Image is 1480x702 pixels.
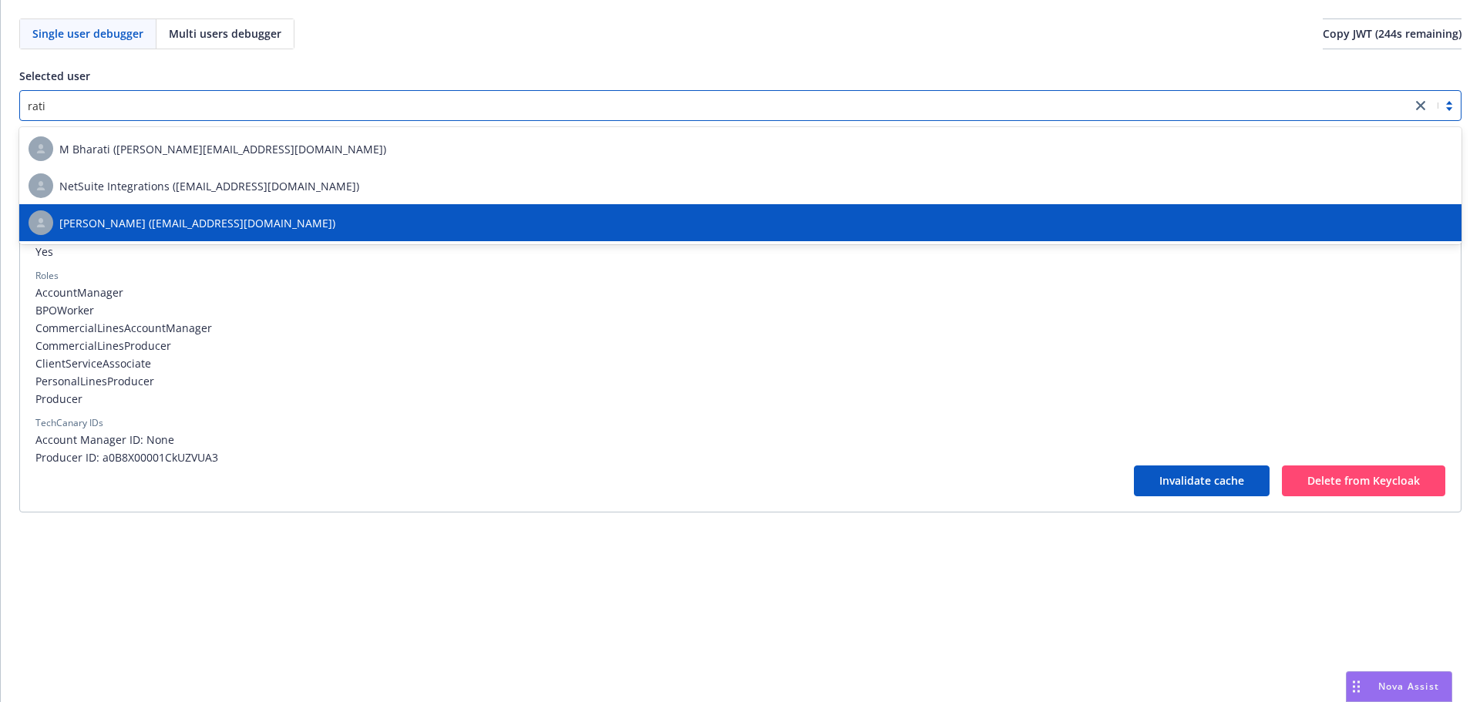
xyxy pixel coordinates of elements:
span: NetSuite Integrations ([EMAIL_ADDRESS][DOMAIN_NAME]) [59,178,359,194]
span: Producer [35,391,1445,407]
div: Roles [35,269,59,283]
span: Nova Assist [1378,680,1439,693]
span: Single user debugger [32,25,143,42]
span: Producer ID: a0B8X00001CkUZVUA3 [35,449,1445,465]
span: M Bharati ([PERSON_NAME][EMAIL_ADDRESS][DOMAIN_NAME]) [59,141,386,157]
span: [PERSON_NAME] ([EMAIL_ADDRESS][DOMAIN_NAME]) [59,215,335,231]
button: Copy JWT (244s remaining) [1323,18,1461,49]
span: CommercialLinesProducer [35,338,1445,354]
span: Account Manager ID: None [35,432,1445,448]
span: Yes [35,244,1445,260]
span: CommercialLinesAccountManager [35,320,1445,336]
button: Nova Assist [1346,671,1452,702]
span: Delete from Keycloak [1307,473,1420,488]
button: Delete from Keycloak [1282,465,1445,496]
div: TechCanary IDs [35,416,103,430]
span: Selected user [19,69,90,83]
span: ClientServiceAssociate [35,355,1445,371]
span: Copy JWT ( 244 s remaining) [1323,26,1461,41]
span: PersonalLinesProducer [35,373,1445,389]
span: Multi users debugger [169,25,281,42]
span: AccountManager [35,284,1445,301]
button: Invalidate cache [1134,465,1270,496]
span: BPOWorker [35,302,1445,318]
span: Invalidate cache [1159,473,1244,488]
div: Drag to move [1347,672,1366,701]
a: close [1411,96,1430,115]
